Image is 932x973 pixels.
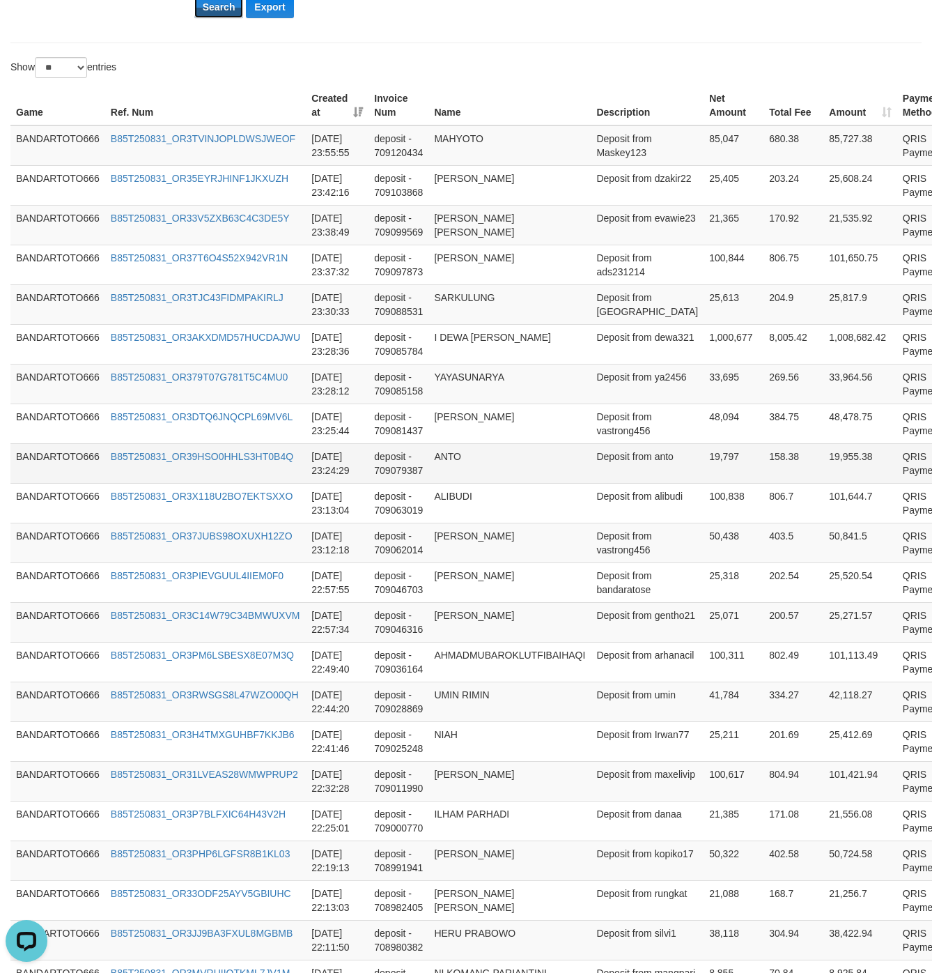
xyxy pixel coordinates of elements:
td: 269.56 [763,364,823,404]
td: Deposit from vastrong456 [591,523,704,562]
td: NIAH [428,721,591,761]
td: 25,520.54 [823,562,897,602]
td: Deposit from ads231214 [591,245,704,284]
a: B85T250831_OR3P7BLFXIC64H43V2H [111,809,286,820]
td: 42,118.27 [823,682,897,721]
td: [DATE] 23:28:12 [306,364,368,404]
a: B85T250831_OR33V5ZXB63C4C3DE5Y [111,213,290,224]
td: [DATE] 23:25:44 [306,404,368,443]
td: 802.49 [763,642,823,682]
td: BANDARTOTO666 [10,642,105,682]
td: [DATE] 23:13:04 [306,483,368,523]
th: Description [591,86,704,125]
td: deposit - 709081437 [368,404,428,443]
td: 25,613 [704,284,763,324]
td: [DATE] 23:30:33 [306,284,368,324]
td: deposit - 708980382 [368,920,428,960]
td: AHMADMUBAROKLUTFIBAIHAQI [428,642,591,682]
a: B85T250831_OR3PM6LSBESX8E07M3Q [111,650,294,661]
th: Name [428,86,591,125]
td: deposit - 709099569 [368,205,428,245]
td: deposit - 709088531 [368,284,428,324]
td: deposit - 708982405 [368,880,428,920]
td: [PERSON_NAME] [428,245,591,284]
td: deposit - 709000770 [368,801,428,841]
td: Deposit from umin [591,682,704,721]
td: [DATE] 22:57:55 [306,562,368,602]
td: deposit - 709079387 [368,443,428,483]
td: 25,271.57 [823,602,897,642]
td: 21,556.08 [823,801,897,841]
td: 38,422.94 [823,920,897,960]
td: BANDARTOTO666 [10,125,105,166]
td: Deposit from rungkat [591,880,704,920]
td: 100,311 [704,642,763,682]
td: BANDARTOTO666 [10,682,105,721]
th: Ref. Num [105,86,306,125]
td: deposit - 709011990 [368,761,428,801]
a: B85T250831_OR3TJC43FIDMPAKIRLJ [111,292,284,303]
td: [DATE] 23:28:36 [306,324,368,364]
td: [PERSON_NAME] [PERSON_NAME] [428,205,591,245]
td: ALIBUDI [428,483,591,523]
td: BANDARTOTO666 [10,721,105,761]
a: B85T250831_OR3H4TMXGUHBF7KKJB6 [111,729,295,740]
th: Game [10,86,105,125]
td: [DATE] 22:11:50 [306,920,368,960]
td: 1,000,677 [704,324,763,364]
a: B85T250831_OR3AKXDMD57HUCDAJWU [111,332,300,343]
td: BANDARTOTO666 [10,404,105,443]
td: YAYASUNARYA [428,364,591,404]
td: BANDARTOTO666 [10,841,105,880]
td: BANDARTOTO666 [10,443,105,483]
td: 85,047 [704,125,763,166]
td: 334.27 [763,682,823,721]
td: 38,118 [704,920,763,960]
td: 200.57 [763,602,823,642]
td: [PERSON_NAME] [428,404,591,443]
td: Deposit from anto [591,443,704,483]
td: Deposit from [GEOGRAPHIC_DATA] [591,284,704,324]
td: BANDARTOTO666 [10,602,105,642]
td: 85,727.38 [823,125,897,166]
td: 1,008,682.42 [823,324,897,364]
td: Deposit from ya2456 [591,364,704,404]
td: deposit - 709103868 [368,165,428,205]
td: 50,841.5 [823,523,897,562]
td: 25,608.24 [823,165,897,205]
td: 100,838 [704,483,763,523]
td: deposit - 709036164 [368,642,428,682]
td: ILHAM PARHADI [428,801,591,841]
td: 50,438 [704,523,763,562]
td: 403.5 [763,523,823,562]
a: B85T250831_OR37JUBS98OXUXH12ZO [111,530,293,542]
td: [DATE] 22:44:20 [306,682,368,721]
td: Deposit from evawie23 [591,205,704,245]
td: 680.38 [763,125,823,166]
a: B85T250831_OR3PHP6LGFSR8B1KL03 [111,848,290,859]
td: 806.75 [763,245,823,284]
td: deposit - 709063019 [368,483,428,523]
td: Deposit from dzakir22 [591,165,704,205]
td: SARKULUNG [428,284,591,324]
td: Deposit from vastrong456 [591,404,704,443]
a: B85T250831_OR3X118U2BO7EKTSXXO [111,491,293,502]
a: B85T250831_OR3JJ9BA3FXUL8MGBMB [111,928,293,939]
td: 50,724.58 [823,841,897,880]
a: B85T250831_OR39HSO0HHLS3HT0B4Q [111,451,293,462]
td: 101,421.94 [823,761,897,801]
td: deposit - 709028869 [368,682,428,721]
td: 21,385 [704,801,763,841]
th: Amount: activate to sort column ascending [823,86,897,125]
td: 101,644.7 [823,483,897,523]
td: [DATE] 23:24:29 [306,443,368,483]
td: Deposit from Maskey123 [591,125,704,166]
td: 50,322 [704,841,763,880]
td: Deposit from Irwan77 [591,721,704,761]
td: [DATE] 22:32:28 [306,761,368,801]
td: [PERSON_NAME] [PERSON_NAME] [428,880,591,920]
td: 19,955.38 [823,443,897,483]
td: [DATE] 22:25:01 [306,801,368,841]
td: [DATE] 22:19:13 [306,841,368,880]
td: 806.7 [763,483,823,523]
